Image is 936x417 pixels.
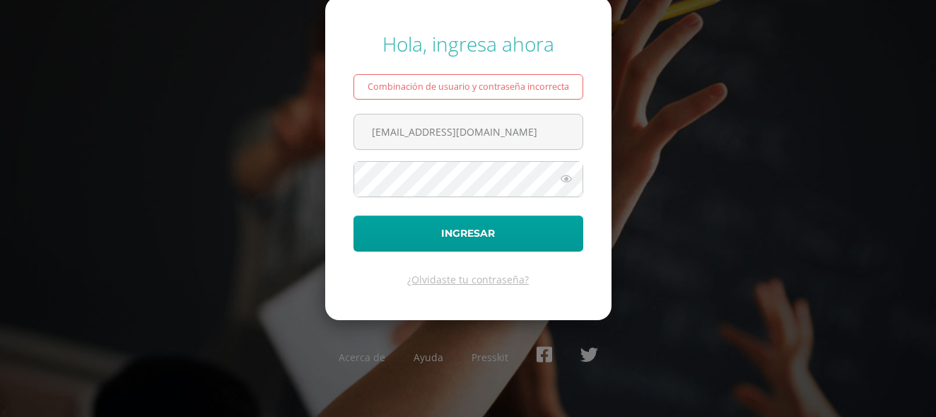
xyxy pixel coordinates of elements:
div: Hola, ingresa ahora [353,30,583,57]
a: ¿Olvidaste tu contraseña? [407,273,529,286]
div: Combinación de usuario y contraseña incorrecta [353,74,583,100]
a: Acerca de [339,351,385,364]
a: Ayuda [414,351,443,364]
button: Ingresar [353,216,583,252]
input: Correo electrónico o usuario [354,114,583,149]
a: Presskit [472,351,508,364]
